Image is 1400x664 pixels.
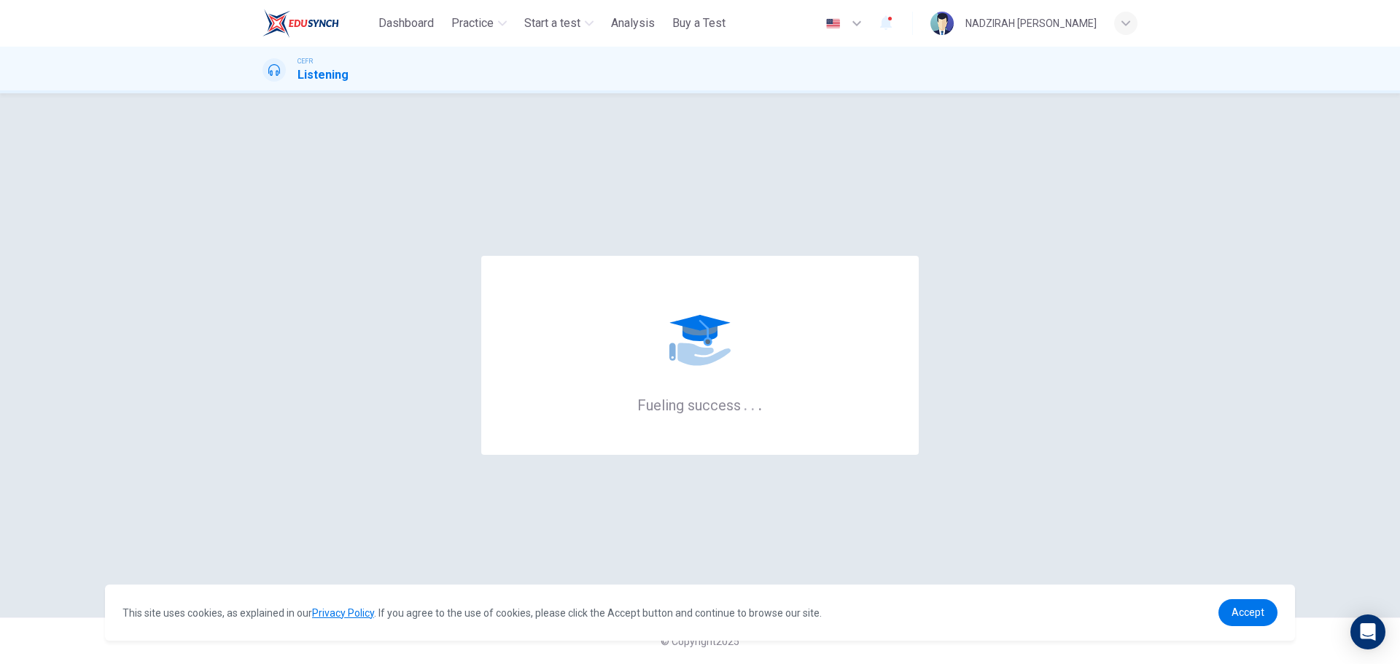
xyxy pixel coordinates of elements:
h6: . [750,391,755,415]
button: Start a test [518,10,599,36]
span: CEFR [297,56,313,66]
h6: . [758,391,763,415]
h6: Fueling success [637,395,763,414]
h6: . [743,391,748,415]
span: This site uses cookies, as explained in our . If you agree to the use of cookies, please click th... [122,607,822,619]
div: Open Intercom Messenger [1350,614,1385,649]
a: ELTC logo [262,9,373,38]
div: cookieconsent [105,585,1295,641]
span: Start a test [524,15,580,32]
div: NADZIRAH [PERSON_NAME] [965,15,1097,32]
a: dismiss cookie message [1218,599,1277,626]
span: Dashboard [378,15,434,32]
img: ELTC logo [262,9,339,38]
button: Practice [446,10,513,36]
a: Privacy Policy [312,607,374,619]
h1: Listening [297,66,349,84]
span: © Copyright 2025 [661,636,739,647]
span: Analysis [611,15,655,32]
span: Accept [1232,606,1264,618]
span: Practice [451,15,494,32]
button: Dashboard [373,10,440,36]
img: Profile picture [930,12,954,35]
button: Buy a Test [666,10,731,36]
button: Analysis [605,10,661,36]
img: en [824,18,842,29]
span: Buy a Test [672,15,726,32]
